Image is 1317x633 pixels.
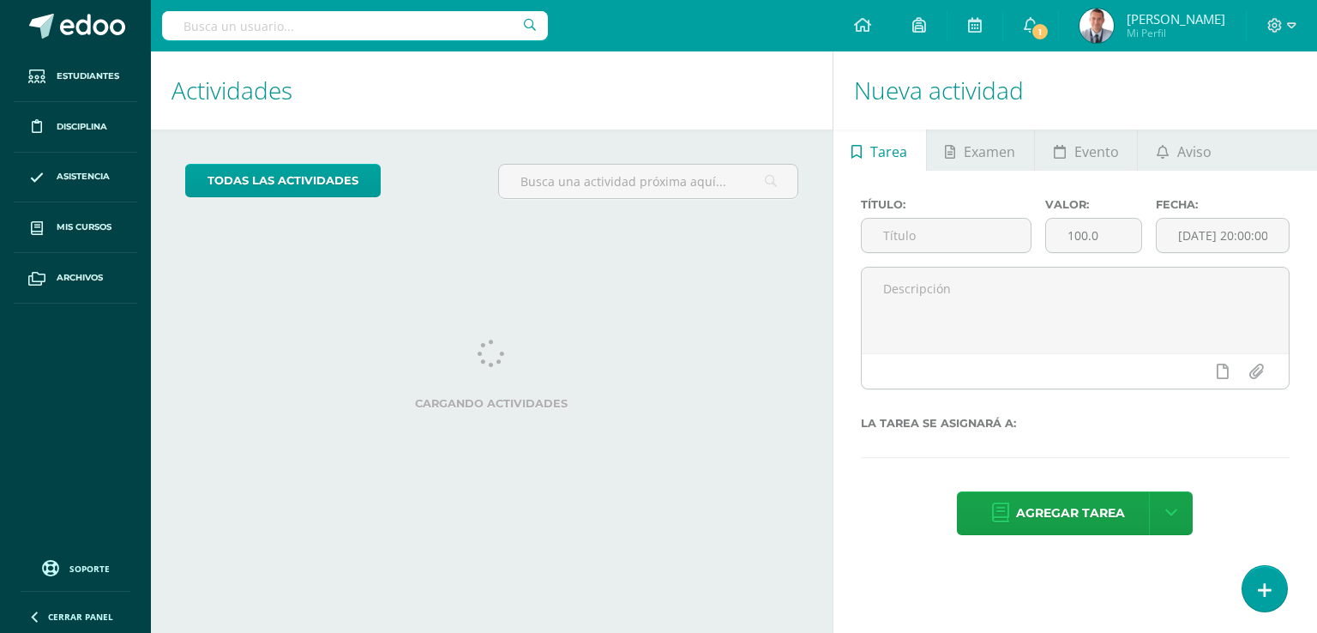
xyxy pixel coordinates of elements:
label: Título: [861,198,1031,211]
a: todas las Actividades [185,164,381,197]
a: Evento [1035,130,1137,171]
input: Busca un usuario... [162,11,548,40]
input: Fecha de entrega [1157,219,1289,252]
span: Estudiantes [57,69,119,83]
span: Archivos [57,271,103,285]
span: Examen [964,131,1015,172]
a: Estudiantes [14,51,137,102]
a: Mis cursos [14,202,137,253]
input: Título [862,219,1031,252]
a: Soporte [21,556,130,579]
span: Soporte [69,563,110,575]
span: Disciplina [57,120,107,134]
span: Agregar tarea [1016,492,1125,534]
span: Evento [1074,131,1119,172]
span: Mi Perfil [1127,26,1225,40]
img: e1ec876ff5460905ee238669eab8d537.png [1079,9,1114,43]
a: Examen [927,130,1034,171]
span: Tarea [870,131,907,172]
span: Mis cursos [57,220,111,234]
a: Asistencia [14,153,137,203]
input: Puntos máximos [1046,219,1141,252]
input: Busca una actividad próxima aquí... [499,165,797,198]
label: Fecha: [1156,198,1290,211]
span: Aviso [1177,131,1212,172]
span: 1 [1031,22,1049,41]
a: Archivos [14,253,137,304]
h1: Actividades [171,51,812,130]
label: Valor: [1045,198,1142,211]
h1: Nueva actividad [854,51,1296,130]
span: Asistencia [57,170,110,184]
a: Aviso [1138,130,1230,171]
label: Cargando actividades [185,397,798,410]
span: [PERSON_NAME] [1127,10,1225,27]
label: La tarea se asignará a: [861,417,1290,430]
span: Cerrar panel [48,611,113,623]
a: Disciplina [14,102,137,153]
a: Tarea [833,130,926,171]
